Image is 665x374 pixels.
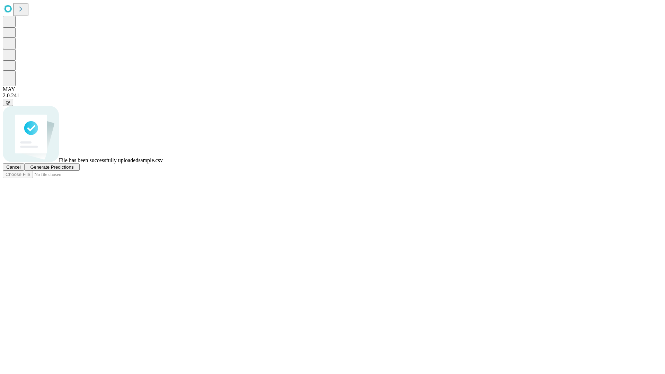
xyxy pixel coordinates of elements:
span: File has been successfully uploaded [59,157,138,163]
span: @ [6,100,10,105]
div: MAY [3,86,662,92]
div: 2.0.241 [3,92,662,99]
button: Generate Predictions [24,163,80,171]
button: @ [3,99,13,106]
span: sample.csv [138,157,163,163]
button: Cancel [3,163,24,171]
span: Generate Predictions [30,164,73,170]
span: Cancel [6,164,21,170]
